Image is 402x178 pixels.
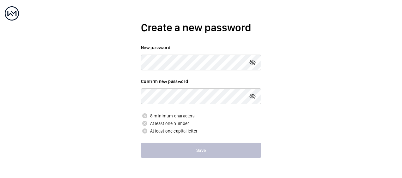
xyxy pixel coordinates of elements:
[141,120,261,127] p: At least one number
[141,78,261,85] label: Confirm new password
[141,20,261,35] h2: Create a new password
[141,112,261,120] p: 8 minimum characters
[141,143,261,158] button: Save
[141,127,261,135] p: At least one capital letter
[141,44,261,51] label: New password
